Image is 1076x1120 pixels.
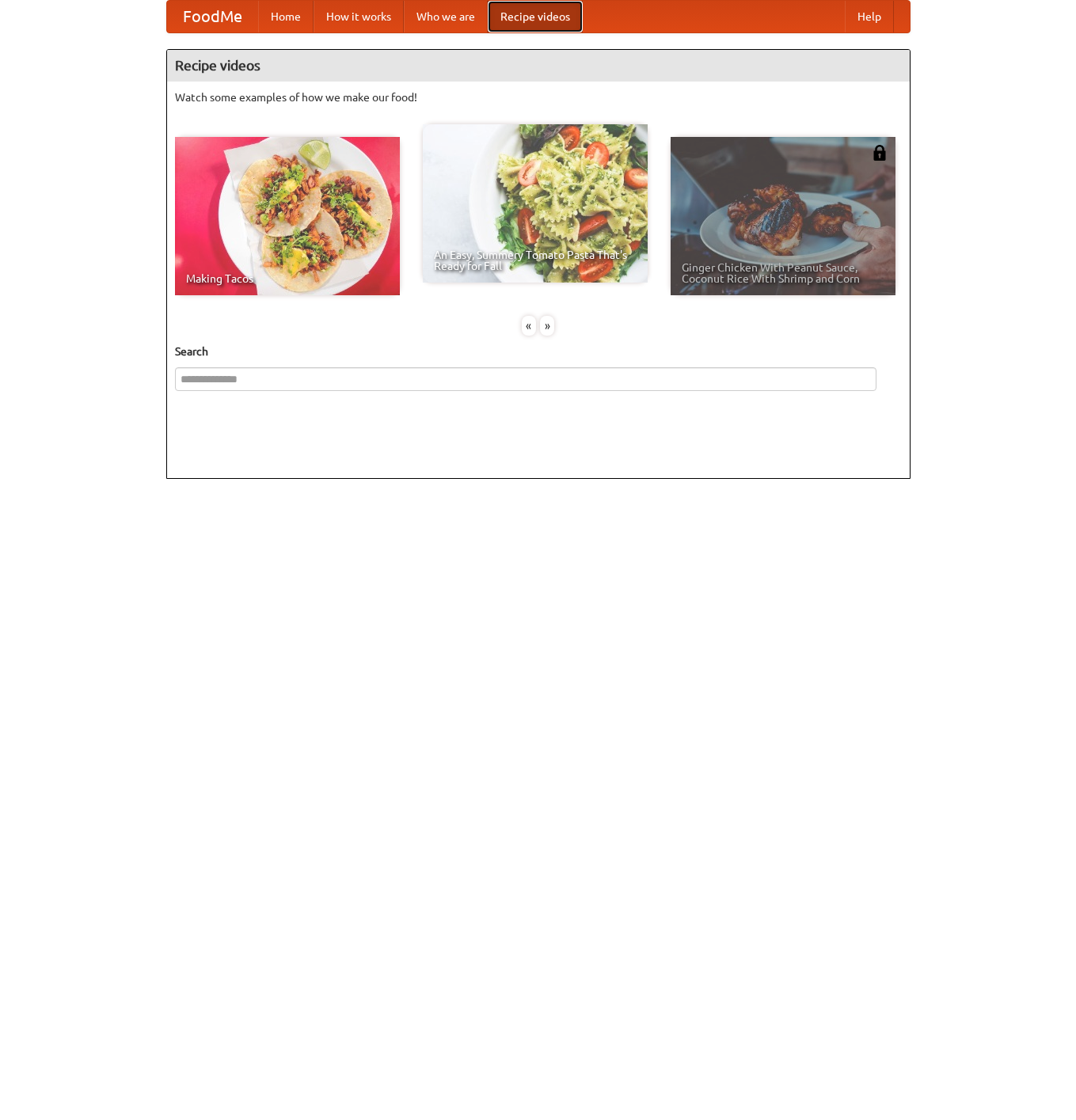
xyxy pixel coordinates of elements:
h5: Search [175,344,902,359]
span: Making Tacos [186,273,389,284]
h4: Recipe videos [167,50,910,82]
a: Home [258,1,314,32]
a: Making Tacos [175,137,400,295]
a: How it works [314,1,404,32]
a: Help [845,1,894,32]
a: An Easy, Summery Tomato Pasta That's Ready for Fall [423,124,648,283]
a: Recipe videos [488,1,583,32]
img: 483408.png [872,145,888,161]
div: « [522,316,536,336]
span: An Easy, Summery Tomato Pasta That's Ready for Fall [434,249,637,271]
a: FoodMe [167,1,258,32]
a: Who we are [404,1,488,32]
div: » [540,316,554,336]
p: Watch some examples of how we make our food! [175,89,902,105]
